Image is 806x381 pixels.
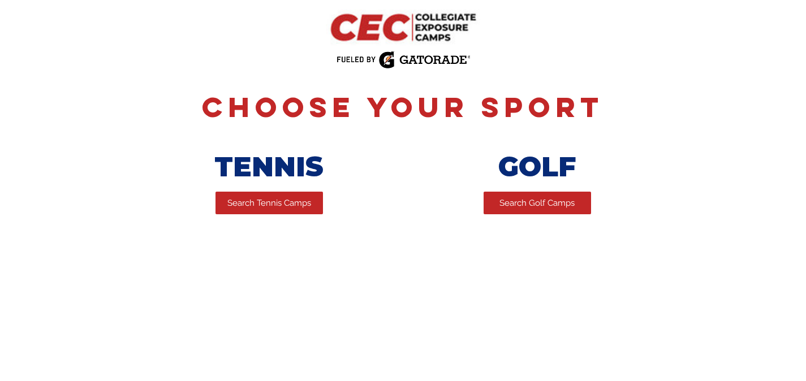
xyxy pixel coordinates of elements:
a: Search Golf Camps [484,192,591,214]
span: GOLF [498,150,576,183]
span: Search Tennis Camps [227,197,311,209]
span: Search Golf Camps [499,197,575,209]
img: Fueled by Gatorade.png [336,51,470,69]
img: CEC Logo Primary.png [316,5,490,50]
span: TENNIS [214,150,324,183]
span: Choose Your Sport [202,89,604,124]
a: Search Tennis Camps [215,192,323,214]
